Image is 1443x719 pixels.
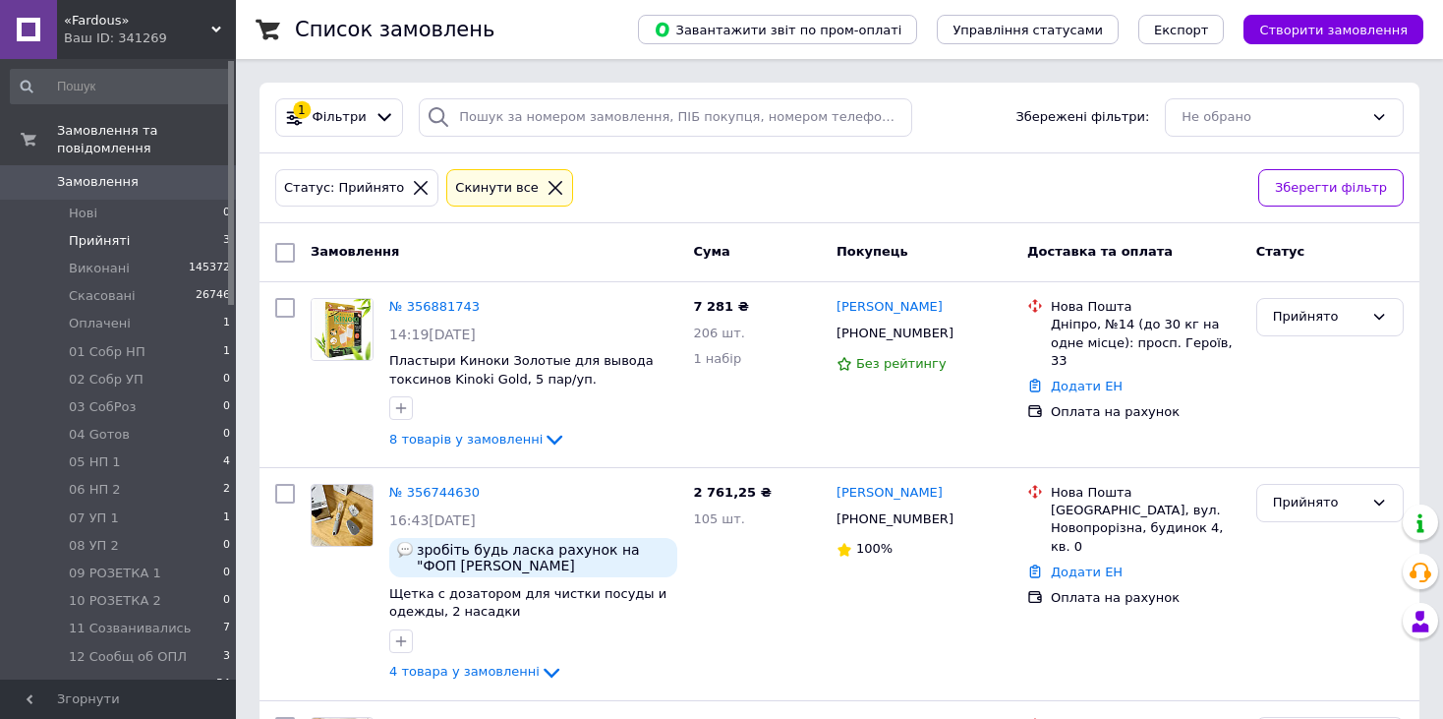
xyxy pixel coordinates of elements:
span: 0 [223,592,230,610]
div: Оплата на рахунок [1051,589,1241,607]
span: 09 РОЗЕТКА 1 [69,565,161,582]
span: 0 [223,371,230,389]
span: 1 [223,315,230,332]
a: Щетка с дозатором для чистки посуды и одежды, 2 насадки [389,586,666,620]
a: [PERSON_NAME] [837,484,943,503]
div: Ваш ID: 341269 [64,30,236,47]
a: Фото товару [311,484,374,547]
button: Зберегти фільтр [1258,169,1404,208]
span: 26746 [196,287,230,305]
a: [PERSON_NAME] [837,298,943,317]
span: 03 CобРоз [69,398,136,416]
a: 8 товарів у замовленні [389,432,566,447]
span: Скасовані [69,287,136,305]
div: Cкинути все [451,178,543,199]
span: Нові [69,205,97,222]
span: зробіть будь ласка рахунок на "ФОП [PERSON_NAME] 2827422302" [417,542,669,573]
a: Додати ЕН [1051,379,1123,393]
span: 206 шт. [693,326,745,340]
span: 2 761,25 ₴ [693,485,771,500]
a: № 356744630 [389,485,480,500]
span: 1 [223,343,230,361]
a: Додати ЕН [1051,565,1123,579]
span: Збережені фільтри: [1015,108,1149,127]
span: Завантажити звіт по пром-оплаті [654,21,901,38]
span: 105 шт. [693,511,745,526]
span: 54 [216,676,230,693]
img: Фото товару [312,299,373,360]
span: Створити замовлення [1259,23,1408,37]
div: Дніпро, №14 (до 30 кг на одне місце): просп. Героїв, 33 [1051,316,1241,370]
span: 3 [223,648,230,666]
span: 7 [223,620,230,637]
div: Прийнято [1273,493,1363,513]
span: 14:19[DATE] [389,327,476,342]
span: Замовлення [57,173,139,191]
span: 1 [223,509,230,527]
img: :speech_balloon: [397,542,413,558]
span: 100% [856,541,893,556]
img: Фото товару [312,485,373,546]
span: Замовлення та повідомлення [57,122,236,157]
span: 0 [223,398,230,416]
div: [GEOGRAPHIC_DATA], вул. Новопрорізна, будинок 4, кв. 0 [1051,502,1241,556]
span: [PHONE_NUMBER] [837,511,953,526]
span: 11 Созванивались [69,620,191,637]
h1: Список замовлень [295,18,494,41]
button: Завантажити звіт по пром-оплаті [638,15,917,44]
span: Управління статусами [952,23,1103,37]
div: Статус: Прийнято [280,178,408,199]
span: 4 [223,453,230,471]
div: Нова Пошта [1051,298,1241,316]
span: 2 [223,481,230,499]
a: № 356881743 [389,299,480,314]
div: Нова Пошта [1051,484,1241,502]
span: Фільтри [313,108,367,127]
span: 08 УП 2 [69,537,119,555]
span: 1 набір [693,351,741,366]
span: Зберегти фільтр [1275,178,1387,199]
span: 07 УП 1 [69,509,119,527]
span: 02 Cобр УП [69,371,144,389]
span: «Fardous» [64,12,211,30]
a: Фото товару [311,298,374,361]
button: Створити замовлення [1243,15,1423,44]
span: Оплачені [69,315,131,332]
span: 05 НП 1 [69,453,121,471]
span: Доставка та оплата [1027,244,1173,259]
span: [PHONE_NUMBER] [837,326,953,340]
button: Експорт [1138,15,1225,44]
a: 4 товара у замовленні [389,664,563,679]
input: Пошук за номером замовлення, ПІБ покупця, номером телефону, Email, номером накладної [419,98,911,137]
span: Виконані [69,260,130,277]
span: 04 Gотов [69,426,130,444]
span: 145372 [189,260,230,277]
span: Без рейтингу [856,356,947,371]
span: 06 НП 2 [69,481,121,499]
span: 7 281 ₴ [693,299,748,314]
span: Статус [1256,244,1305,259]
span: 0 [223,537,230,555]
input: Пошук [10,69,232,104]
span: 01 Cобр НП [69,343,145,361]
a: Пластыри Киноки Золотые для вывода токсинов Kinoki Gold, 5 пар/уп. [389,353,654,387]
div: Не обрано [1182,107,1363,128]
span: Cума [693,244,729,259]
span: 16:43[DATE] [389,512,476,528]
div: 1 [293,101,311,119]
span: 0 [223,205,230,222]
span: Покупець [837,244,908,259]
span: Експорт [1154,23,1209,37]
span: 0 [223,565,230,582]
div: Прийнято [1273,307,1363,328]
span: 12 Сообщ об ОПЛ [69,648,187,666]
button: Управління статусами [937,15,1119,44]
span: 13 БУХ 1 [69,676,127,693]
span: 4 товара у замовленні [389,665,540,680]
span: 3 [223,232,230,250]
span: 10 РОЗЕТКА 2 [69,592,161,610]
span: 8 товарів у замовленні [389,432,543,447]
span: 0 [223,426,230,444]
